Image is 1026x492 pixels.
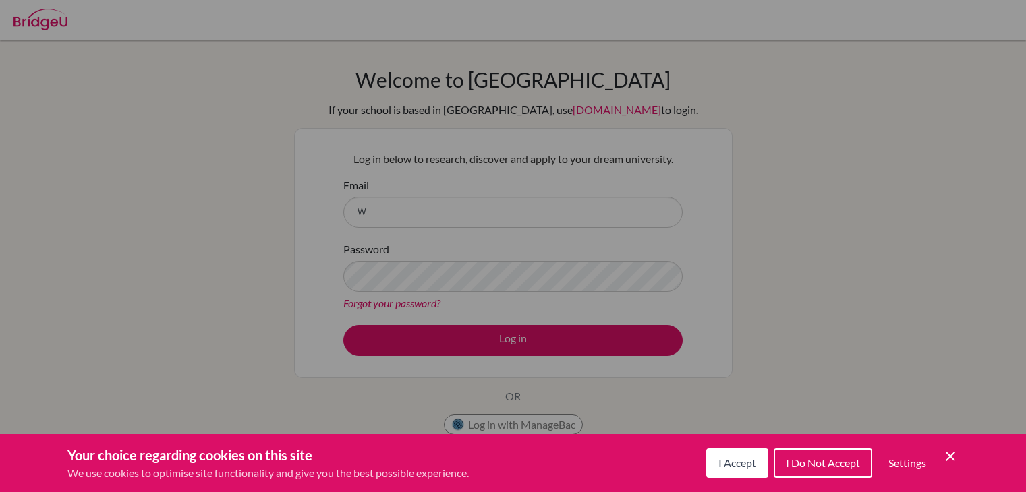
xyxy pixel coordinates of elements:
[786,456,860,469] span: I Do Not Accept
[888,456,926,469] span: Settings
[774,448,872,478] button: I Do Not Accept
[706,448,768,478] button: I Accept
[67,445,469,465] h3: Your choice regarding cookies on this site
[878,450,937,476] button: Settings
[67,465,469,481] p: We use cookies to optimise site functionality and give you the best possible experience.
[718,456,756,469] span: I Accept
[942,448,959,464] button: Save and close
